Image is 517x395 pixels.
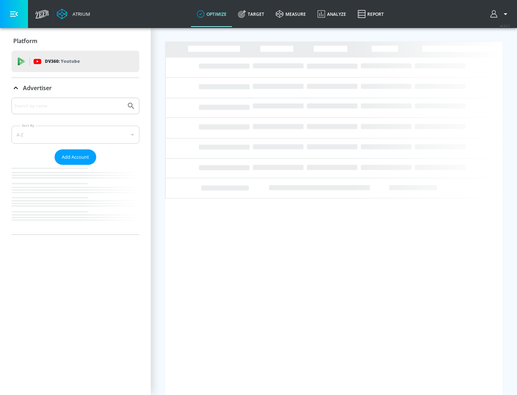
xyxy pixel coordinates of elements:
[14,101,123,111] input: Search by name
[13,37,37,45] p: Platform
[11,98,139,234] div: Advertiser
[45,57,80,65] p: DV360:
[11,31,139,51] div: Platform
[55,149,96,165] button: Add Account
[11,165,139,234] nav: list of Advertiser
[70,11,90,17] div: Atrium
[352,1,390,27] a: Report
[312,1,352,27] a: Analyze
[61,57,80,65] p: Youtube
[62,153,89,161] span: Add Account
[232,1,270,27] a: Target
[11,51,139,72] div: DV360: Youtube
[191,1,232,27] a: optimize
[11,78,139,98] div: Advertiser
[20,123,36,128] label: Sort By
[11,126,139,144] div: A-Z
[57,9,90,19] a: Atrium
[23,84,52,92] p: Advertiser
[270,1,312,27] a: measure
[500,24,510,28] span: v 4.22.2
